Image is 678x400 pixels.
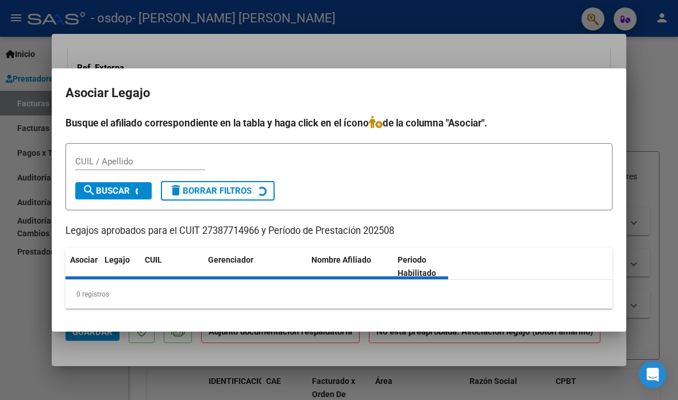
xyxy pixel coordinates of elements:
span: Asociar [70,255,98,264]
datatable-header-cell: Nombre Afiliado [307,248,393,286]
span: Periodo Habilitado [398,255,436,278]
h2: Asociar Legajo [66,82,612,104]
span: CUIL [145,255,162,264]
span: Legajo [105,255,130,264]
button: Buscar [75,182,152,199]
div: 0 registros [66,280,612,309]
p: Legajos aprobados para el CUIT 27387714966 y Período de Prestación 202508 [66,224,612,239]
span: Nombre Afiliado [311,255,371,264]
h4: Busque el afiliado correspondiente en la tabla y haga click en el ícono de la columna "Asociar". [66,116,612,130]
datatable-header-cell: Periodo Habilitado [393,248,471,286]
mat-icon: delete [169,183,183,197]
mat-icon: search [82,183,96,197]
span: Gerenciador [208,255,253,264]
datatable-header-cell: CUIL [140,248,203,286]
button: Borrar Filtros [161,181,275,201]
datatable-header-cell: Gerenciador [203,248,307,286]
datatable-header-cell: Asociar [66,248,100,286]
div: Abrir Intercom Messenger [639,361,667,389]
span: Borrar Filtros [169,186,252,196]
span: Buscar [82,186,130,196]
datatable-header-cell: Legajo [100,248,140,286]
